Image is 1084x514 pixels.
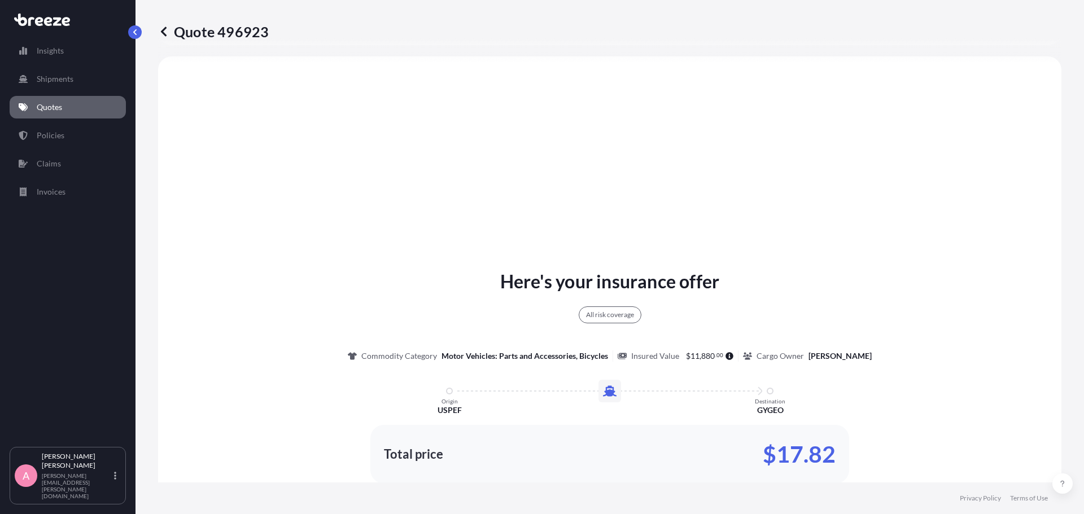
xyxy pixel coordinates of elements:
[10,68,126,90] a: Shipments
[755,398,785,405] p: Destination
[442,350,608,362] p: Motor Vehicles: Parts and Accessories, Bicycles
[10,152,126,175] a: Claims
[757,350,804,362] p: Cargo Owner
[438,405,462,416] p: USPEF
[500,268,719,295] p: Here's your insurance offer
[442,398,458,405] p: Origin
[701,352,715,360] span: 880
[158,23,269,41] p: Quote 496923
[23,470,29,481] span: A
[716,353,723,357] span: 00
[686,352,690,360] span: $
[37,186,65,197] p: Invoices
[10,181,126,203] a: Invoices
[715,353,716,357] span: .
[37,73,73,85] p: Shipments
[361,350,437,362] p: Commodity Category
[37,45,64,56] p: Insights
[700,352,701,360] span: ,
[37,130,64,141] p: Policies
[579,306,641,323] div: All risk coverage
[384,449,443,460] p: Total price
[757,405,784,416] p: GYGEO
[37,158,61,169] p: Claims
[808,350,872,362] p: [PERSON_NAME]
[960,494,1001,503] a: Privacy Policy
[10,124,126,147] a: Policies
[631,350,679,362] p: Insured Value
[10,39,126,62] a: Insights
[690,352,700,360] span: 11
[37,102,62,113] p: Quotes
[42,472,112,499] p: [PERSON_NAME][EMAIL_ADDRESS][PERSON_NAME][DOMAIN_NAME]
[763,445,836,463] p: $17.82
[1010,494,1048,503] a: Terms of Use
[10,96,126,118] a: Quotes
[42,452,112,470] p: [PERSON_NAME] [PERSON_NAME]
